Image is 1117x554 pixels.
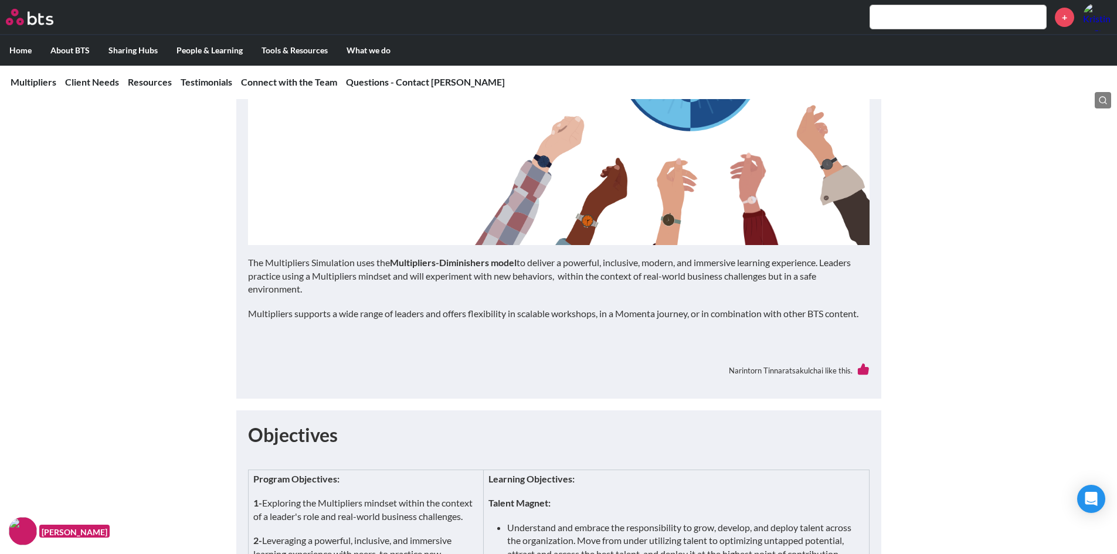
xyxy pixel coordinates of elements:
[6,9,53,25] img: BTS Logo
[99,35,167,66] label: Sharing Hubs
[1083,3,1111,31] a: Profile
[248,307,870,320] p: Multipliers supports a wide range of leaders and offers flexibility in scalable workshops, in a M...
[41,35,99,66] label: About BTS
[1077,485,1105,513] div: Open Intercom Messenger
[390,257,517,268] strong: Multipliers-Diminishers model
[346,76,505,87] a: Questions - Contact [PERSON_NAME]
[253,497,262,508] strong: 1-
[253,535,262,546] strong: 2-
[252,35,337,66] label: Tools & Resources
[39,525,110,538] figcaption: [PERSON_NAME]
[11,76,56,87] a: Multipliers
[167,35,252,66] label: People & Learning
[337,35,400,66] label: What we do
[1055,8,1074,27] a: +
[128,76,172,87] a: Resources
[65,76,119,87] a: Client Needs
[248,355,870,387] div: Narintorn Tinnaratsakulchai like this.
[248,422,870,448] h1: Objectives
[488,473,575,484] strong: Learning Objectives:
[253,473,339,484] strong: Program Objectives:
[241,76,337,87] a: Connect with the Team
[248,256,870,295] p: The Multipliers Simulation uses the to deliver a powerful, inclusive, modern, and immersive learn...
[181,76,232,87] a: Testimonials
[1083,3,1111,31] img: Kristina Beggs
[6,9,75,25] a: Go home
[488,497,551,508] strong: Talent Magnet:
[9,517,37,545] img: F
[253,497,479,523] p: Exploring the Multipliers mindset within the context of a leader's role and real-world business c...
